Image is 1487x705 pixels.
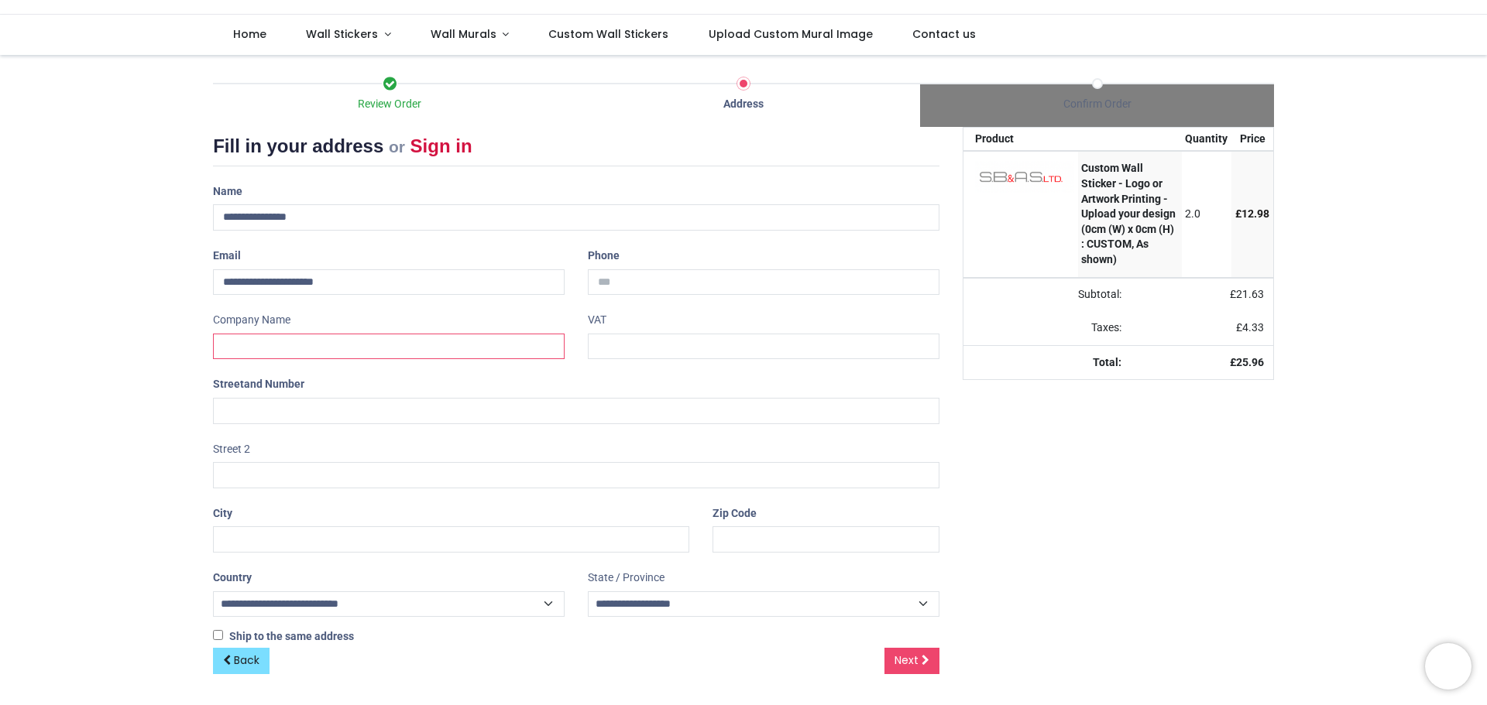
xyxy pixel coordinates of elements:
td: Taxes: [963,311,1131,345]
span: £ [1230,288,1264,300]
label: Name [213,179,242,205]
span: Wall Stickers [306,26,378,42]
span: Upload Custom Mural Image [709,26,873,42]
iframe: Brevo live chat [1425,643,1472,690]
label: VAT [588,307,606,334]
span: Back [234,652,259,668]
a: Wall Stickers [286,15,410,55]
a: Sign in [410,135,472,156]
div: Review Order [213,97,567,112]
span: 4.33 [1242,321,1264,334]
a: Wall Murals [410,15,529,55]
label: City [213,501,232,527]
label: State / Province [588,565,665,591]
label: Company Name [213,307,290,334]
label: Email [213,243,241,269]
label: Zip Code [713,501,757,527]
span: Contact us [912,26,976,42]
img: 8ubsoRAAAABklEQVQDAEhMv1sOplUTAAAAAElFTkSuQmCC [975,161,1074,192]
span: 12.98 [1241,207,1269,220]
div: Confirm Order [920,97,1274,112]
span: Wall Murals [431,26,496,42]
input: Ship to the same address [213,630,223,640]
small: or [389,138,405,156]
a: Back [213,648,270,674]
label: Ship to the same address [213,629,354,645]
a: Next [884,648,939,674]
td: Subtotal: [963,278,1131,312]
span: and Number [244,378,304,390]
span: £ [1235,207,1269,220]
th: Product [963,128,1078,151]
div: Address [567,97,921,112]
strong: Custom Wall Sticker - Logo or Artwork Printing - Upload your design (0cm (W) x 0cm (H) : CUSTOM, ... [1081,162,1176,265]
span: Home [233,26,266,42]
label: Street [213,371,304,398]
th: Price [1231,128,1273,151]
div: 2.0 [1185,207,1228,222]
label: Phone [588,243,620,269]
span: 21.63 [1236,288,1264,300]
span: £ [1236,321,1264,334]
label: Country [213,565,252,591]
span: Custom Wall Stickers [548,26,668,42]
span: Next [895,652,919,668]
span: Fill in your address [213,135,383,156]
strong: £ [1230,356,1264,368]
span: 25.96 [1236,356,1264,368]
label: Street 2 [213,436,250,463]
strong: Total: [1093,356,1121,368]
th: Quantity [1182,128,1232,151]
